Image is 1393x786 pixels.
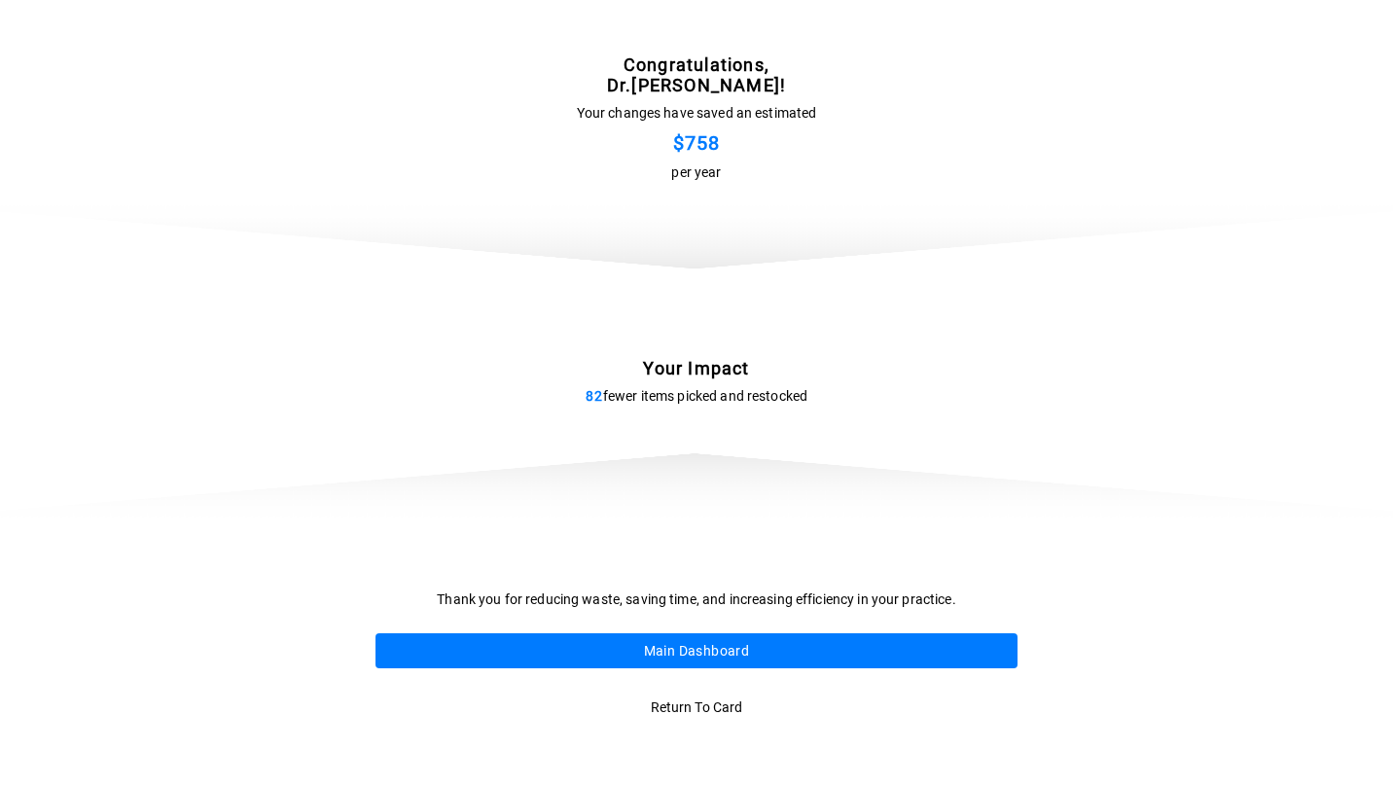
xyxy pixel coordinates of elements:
[586,358,807,378] span: Your Impact
[375,684,1018,732] button: Return to card
[586,378,807,414] p: fewer items picked and restocked
[671,155,721,191] p: per year
[375,633,1018,669] button: Main Dashboard
[673,131,721,155] span: $758
[586,388,603,404] span: 82
[577,95,817,131] p: Your changes have saved an estimated
[607,54,786,95] span: Congratulations, Dr. [PERSON_NAME] !
[651,690,743,726] p: Return to card
[437,582,955,618] p: Thank you for reducing waste, saving time, and increasing efficiency in your practice.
